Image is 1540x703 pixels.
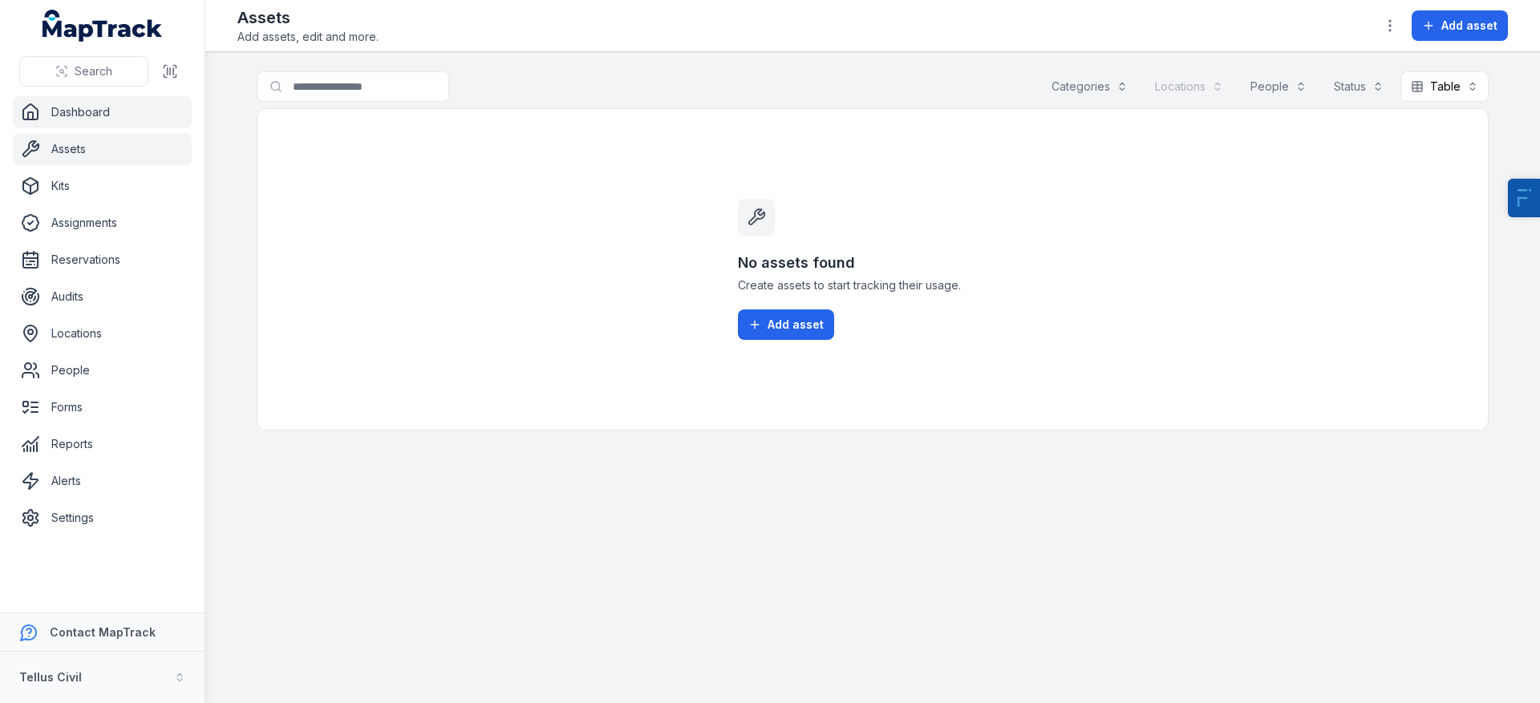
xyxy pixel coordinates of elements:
button: People [1240,71,1317,102]
a: Assets [13,133,192,165]
span: Add assets, edit and more. [237,29,379,45]
a: Forms [13,391,192,423]
strong: Contact MapTrack [50,625,156,639]
button: Add asset [738,309,834,340]
a: Audits [13,281,192,313]
a: Reservations [13,244,192,276]
a: Kits [13,170,192,202]
a: Locations [13,317,192,349]
a: People [13,354,192,386]
button: Table [1400,71,1489,102]
a: Reports [13,428,192,460]
span: Search [75,63,112,79]
a: Settings [13,502,192,534]
span: Add asset [1441,18,1497,34]
button: Search [19,56,148,87]
span: Add asset [768,317,824,333]
button: Status [1323,71,1394,102]
button: Categories [1041,71,1138,102]
a: Assignments [13,207,192,239]
span: Create assets to start tracking their usage. [738,277,1007,293]
a: Alerts [13,465,192,497]
strong: Tellus Civil [19,670,82,684]
button: Add asset [1412,10,1508,41]
h2: Assets [237,6,379,29]
a: MapTrack [43,10,163,42]
h3: No assets found [738,252,1007,274]
a: Dashboard [13,96,192,128]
